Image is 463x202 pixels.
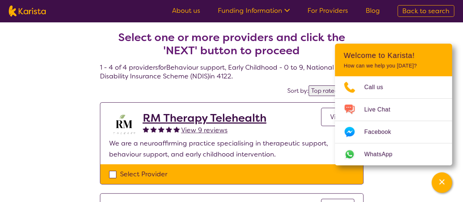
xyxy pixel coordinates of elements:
[172,6,200,15] a: About us
[287,87,309,95] label: Sort by:
[109,111,138,138] img: b3hjthhf71fnbidirs13.png
[166,126,172,132] img: fullstar
[364,82,392,93] span: Call us
[402,7,449,15] span: Back to search
[364,126,400,137] span: Facebook
[143,111,266,125] a: RM Therapy Telehealth
[344,63,443,69] p: How can we help you [DATE]?
[335,44,452,165] div: Channel Menu
[181,126,228,135] span: View 9 reviews
[218,6,290,15] a: Funding Information
[100,13,363,81] h4: 1 - 4 of 4 providers for Behaviour support , Early Childhood - 0 to 9 , National Disability Insur...
[109,138,354,160] p: We are a neuroaffirming practice specialising in therapeutic support, behaviour support, and earl...
[344,51,443,60] h2: Welcome to Karista!
[321,108,354,126] a: View
[9,5,46,16] img: Karista logo
[432,172,452,193] button: Channel Menu
[330,113,345,121] span: View
[397,5,454,17] a: Back to search
[335,143,452,165] a: Web link opens in a new tab.
[335,76,452,165] ul: Choose channel
[181,125,228,136] a: View 9 reviews
[173,126,180,132] img: fullstar
[158,126,164,132] img: fullstar
[109,31,355,57] h2: Select one or more providers and click the 'NEXT' button to proceed
[143,126,149,132] img: fullstar
[307,6,348,15] a: For Providers
[364,149,401,160] span: WhatsApp
[150,126,157,132] img: fullstar
[364,104,399,115] span: Live Chat
[366,6,380,15] a: Blog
